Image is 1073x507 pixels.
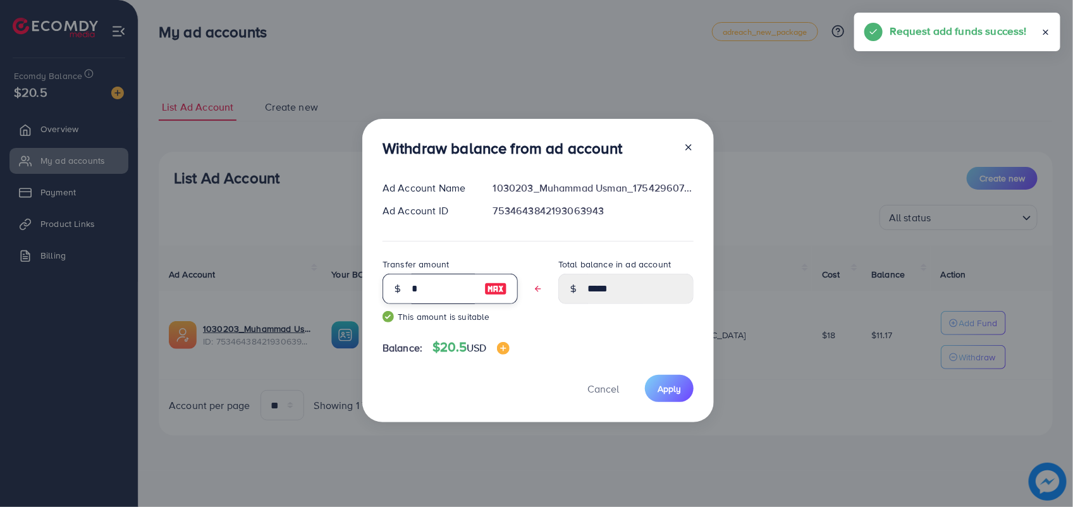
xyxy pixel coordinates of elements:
[383,258,449,271] label: Transfer amount
[572,375,635,402] button: Cancel
[587,382,619,396] span: Cancel
[432,339,509,355] h4: $20.5
[484,281,507,296] img: image
[383,311,394,322] img: guide
[497,342,510,355] img: image
[383,139,622,157] h3: Withdraw balance from ad account
[383,341,422,355] span: Balance:
[483,181,704,195] div: 1030203_Muhammad Usman_1754296073204
[372,181,483,195] div: Ad Account Name
[890,23,1027,39] h5: Request add funds success!
[383,310,518,323] small: This amount is suitable
[372,204,483,218] div: Ad Account ID
[467,341,486,355] span: USD
[645,375,694,402] button: Apply
[483,204,704,218] div: 7534643842193063943
[658,382,681,395] span: Apply
[558,258,671,271] label: Total balance in ad account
